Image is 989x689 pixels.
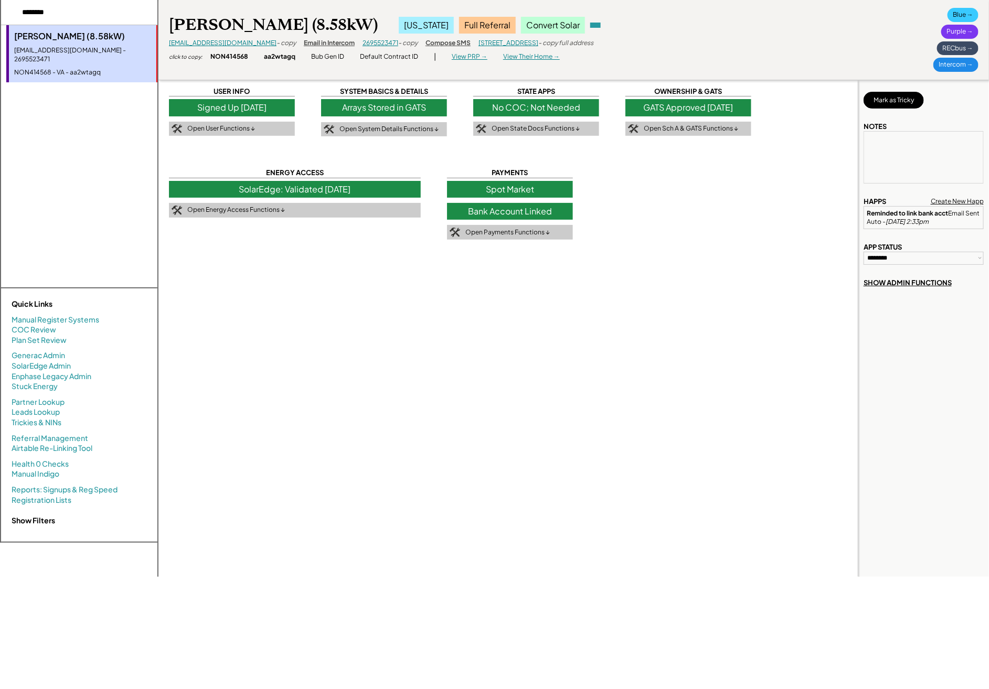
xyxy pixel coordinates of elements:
[14,68,151,77] div: NON414568 - VA - aa2wtagq
[864,197,886,206] div: HAPPS
[434,51,436,62] div: |
[476,124,486,134] img: tool-icon.png
[339,125,439,134] div: Open System Details Functions ↓
[478,39,538,47] a: [STREET_ADDRESS]
[12,325,56,335] a: COC Review
[277,39,296,48] div: - copy
[12,371,91,382] a: Enphase Legacy Admin
[172,206,182,215] img: tool-icon.png
[450,228,460,237] img: tool-icon.png
[363,39,398,47] a: 2695523471
[399,17,454,34] div: [US_STATE]
[169,39,277,47] a: [EMAIL_ADDRESS][DOMAIN_NAME]
[864,242,902,252] div: APP STATUS
[12,407,60,417] a: Leads Lookup
[625,99,751,116] div: GATS Approved [DATE]
[311,52,344,61] div: Bub Gen ID
[864,122,887,131] div: NOTES
[628,124,639,134] img: tool-icon.png
[304,39,355,48] div: Email in Intercom
[447,181,573,198] div: Spot Market
[169,99,295,116] div: Signed Up [DATE]
[187,206,285,214] div: Open Energy Access Functions ↓
[521,17,585,34] div: Convert Solar
[12,515,55,525] strong: Show Filters
[398,39,418,48] div: - copy
[12,443,92,454] a: Airtable Re-Linking Tool
[12,433,88,444] a: Referral Management
[465,228,550,237] div: Open Payments Functions ↓
[864,92,924,109] button: Mark as Tricky
[169,53,203,60] div: click to copy:
[447,168,573,178] div: PAYMENTS
[360,52,418,61] div: Default Contract ID
[169,87,295,96] div: USER INFO
[172,124,182,134] img: tool-icon.png
[264,52,295,61] div: aa2wtagq
[321,99,447,116] div: Arrays Stored in GATS
[12,469,59,479] a: Manual Indigo
[867,209,948,217] strong: Reminded to link bank acct
[187,124,255,133] div: Open User Functions ↓
[644,124,738,133] div: Open Sch A & GATS Functions ↓
[426,39,471,48] div: Compose SMS
[169,15,378,35] div: [PERSON_NAME] (8.58kW)
[12,315,99,325] a: Manual Register Systems
[12,397,65,407] a: Partner Lookup
[12,417,61,428] a: Trickies & NINs
[867,209,981,225] div: Email Sent Auto -
[12,361,71,371] a: SolarEdge Admin
[864,278,952,287] div: SHOW ADMIN FUNCTIONS
[948,8,979,22] div: Blue →
[931,197,984,206] div: Create New Happ
[886,218,929,225] em: [DATE] 2:33pm
[12,485,118,495] a: Reports: Signups & Reg Speed
[12,350,65,361] a: Generac Admin
[625,87,751,96] div: OWNERSHIP & GATS
[12,299,116,309] div: Quick Links
[538,39,593,48] div: - copy full address
[459,17,516,34] div: Full Referral
[447,203,573,220] div: Bank Account Linked
[324,125,334,134] img: tool-icon.png
[941,25,979,39] div: Purple →
[933,58,979,72] div: Intercom →
[12,335,67,346] a: Plan Set Review
[12,459,69,469] a: Health 0 Checks
[473,99,599,116] div: No COC; Not Needed
[12,495,71,505] a: Registration Lists
[492,124,580,133] div: Open State Docs Functions ↓
[452,52,487,61] div: View PRP →
[473,87,599,96] div: STATE APPS
[14,46,151,64] div: [EMAIL_ADDRESS][DOMAIN_NAME] - 2695523471
[14,30,151,42] div: [PERSON_NAME] (8.58kW)
[937,41,979,56] div: RECbus →
[210,52,248,61] div: NON414568
[169,181,421,198] div: SolarEdge: Validated [DATE]
[169,168,421,178] div: ENERGY ACCESS
[503,52,560,61] div: View Their Home →
[12,381,58,392] a: Stuck Energy
[321,87,447,96] div: SYSTEM BASICS & DETAILS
